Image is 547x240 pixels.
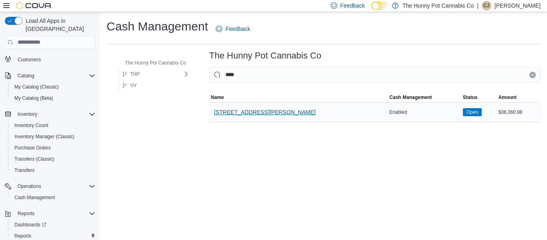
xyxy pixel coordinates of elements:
[8,165,99,176] button: Transfers
[14,95,53,101] span: My Catalog (Beta)
[209,93,388,102] button: Name
[14,54,95,64] span: Customers
[119,81,140,90] button: VV
[2,109,99,120] button: Inventory
[209,51,322,61] h3: The Hunny Pot Cannabis Co
[130,71,140,77] span: THP
[107,18,208,34] h1: Cash Management
[484,1,490,10] span: CJ
[388,93,461,102] button: Cash Management
[2,70,99,81] button: Catalog
[11,220,50,230] a: Dashboards
[388,107,461,117] div: Enabled
[8,142,99,153] button: Purchase Orders
[213,21,253,37] a: Feedback
[463,108,482,116] span: Open
[14,156,54,162] span: Transfers (Classic)
[11,165,95,175] span: Transfers
[11,132,95,141] span: Inventory Manager (Classic)
[2,208,99,219] button: Reports
[402,1,474,10] p: The Hunny Pot Cannabis Co
[8,81,99,93] button: My Catalog (Classic)
[130,82,137,89] span: VV
[11,165,38,175] a: Transfers
[390,94,432,101] span: Cash Management
[18,111,37,117] span: Inventory
[14,145,51,151] span: Purchase Orders
[11,82,95,92] span: My Catalog (Classic)
[14,109,95,119] span: Inventory
[11,154,95,164] span: Transfers (Classic)
[529,72,536,78] button: Clear input
[119,69,143,79] button: THP
[8,192,99,203] button: Cash Management
[11,154,58,164] a: Transfers (Classic)
[2,181,99,192] button: Operations
[14,71,37,81] button: Catalog
[463,94,478,101] span: Status
[209,67,541,83] input: This is a search bar. As you type, the results lower in the page will automatically filter.
[18,56,41,63] span: Customers
[14,233,31,239] span: Reports
[18,73,34,79] span: Catalog
[14,109,40,119] button: Inventory
[16,2,52,10] img: Cova
[11,132,78,141] a: Inventory Manager (Classic)
[11,193,95,202] span: Cash Management
[11,121,95,130] span: Inventory Count
[14,55,44,65] a: Customers
[11,93,95,103] span: My Catalog (Beta)
[482,1,491,10] div: Christina Jarvis
[467,109,478,116] span: Open
[14,182,44,191] button: Operations
[8,120,99,131] button: Inventory Count
[14,122,48,129] span: Inventory Count
[11,220,95,230] span: Dashboards
[11,82,62,92] a: My Catalog (Classic)
[11,143,54,153] a: Purchase Orders
[14,71,95,81] span: Catalog
[495,1,541,10] p: [PERSON_NAME]
[114,58,189,68] button: The Hunny Pot Cannabis Co
[11,121,52,130] a: Inventory Count
[22,17,95,33] span: Load All Apps in [GEOGRAPHIC_DATA]
[214,108,316,116] span: [STREET_ADDRESS][PERSON_NAME]
[8,93,99,104] button: My Catalog (Beta)
[125,60,186,66] span: The Hunny Pot Cannabis Co
[18,183,41,190] span: Operations
[14,167,34,173] span: Transfers
[8,131,99,142] button: Inventory Manager (Classic)
[477,1,479,10] p: |
[14,182,95,191] span: Operations
[497,93,541,102] button: Amount
[8,219,99,230] a: Dashboards
[499,94,517,101] span: Amount
[2,53,99,65] button: Customers
[211,94,224,101] span: Name
[11,143,95,153] span: Purchase Orders
[14,209,38,218] button: Reports
[11,93,56,103] a: My Catalog (Beta)
[18,210,34,217] span: Reports
[497,107,541,117] div: $36,360.98
[225,25,250,33] span: Feedback
[14,133,74,140] span: Inventory Manager (Classic)
[461,93,497,102] button: Status
[14,222,46,228] span: Dashboards
[340,2,365,10] span: Feedback
[14,194,55,201] span: Cash Management
[14,209,95,218] span: Reports
[11,193,58,202] a: Cash Management
[8,153,99,165] button: Transfers (Classic)
[211,104,319,120] button: [STREET_ADDRESS][PERSON_NAME]
[371,2,388,10] input: Dark Mode
[14,84,59,90] span: My Catalog (Classic)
